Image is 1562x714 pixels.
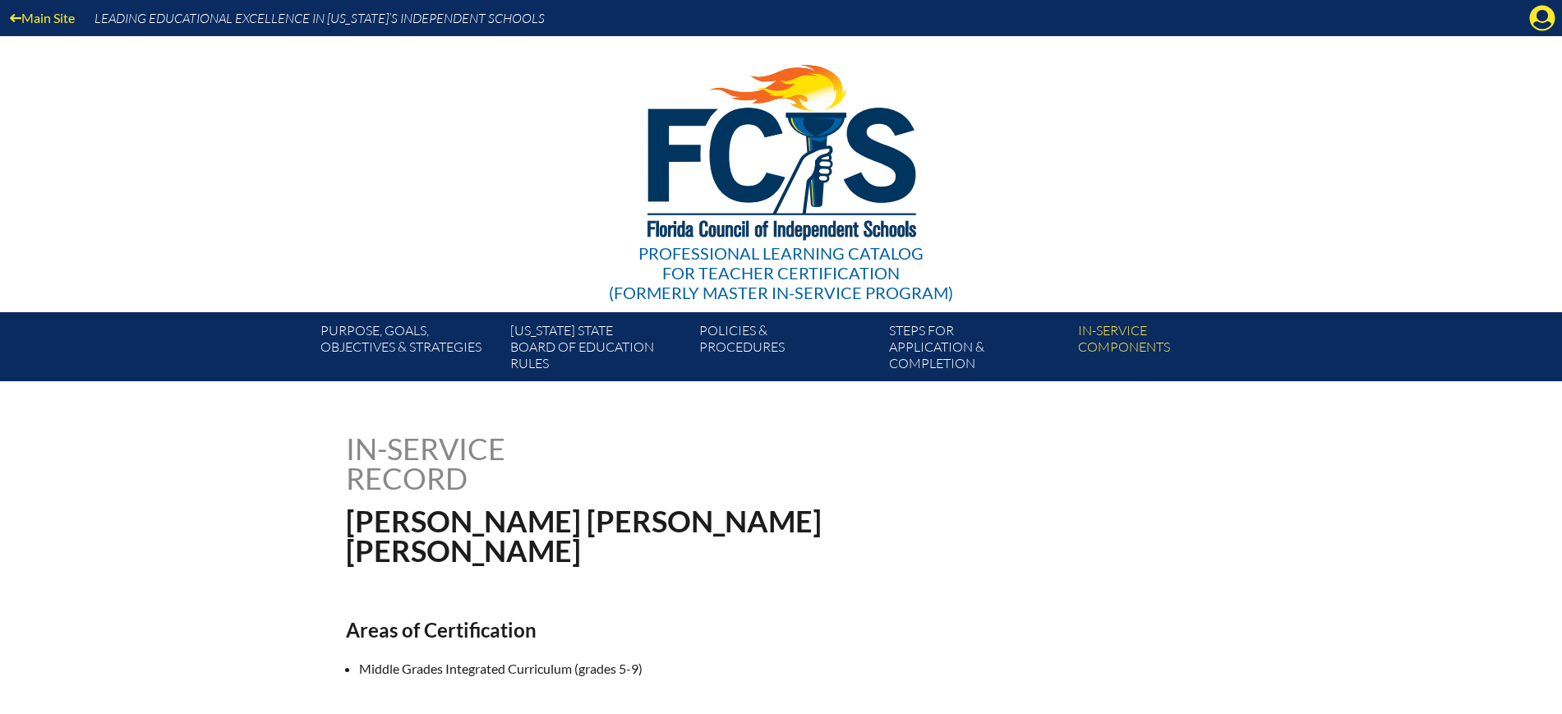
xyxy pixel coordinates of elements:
svg: Manage Account [1529,5,1555,31]
h2: Areas of Certification [346,618,924,642]
span: for Teacher Certification [662,263,900,283]
a: Professional Learning Catalog for Teacher Certification(formerly Master In-service Program) [602,33,960,306]
a: In-servicecomponents [1071,319,1260,381]
h1: [PERSON_NAME] [PERSON_NAME] [PERSON_NAME] [346,506,886,565]
a: Steps forapplication & completion [882,319,1071,381]
h1: In-service record [346,434,677,493]
img: FCISlogo221.eps [611,36,951,260]
a: [US_STATE] StateBoard of Education rules [504,319,693,381]
a: Main Site [3,7,81,29]
a: Policies &Procedures [693,319,882,381]
li: Middle Grades Integrated Curriculum (grades 5-9) [359,658,938,679]
a: Purpose, goals,objectives & strategies [314,319,503,381]
div: Professional Learning Catalog (formerly Master In-service Program) [609,243,953,302]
